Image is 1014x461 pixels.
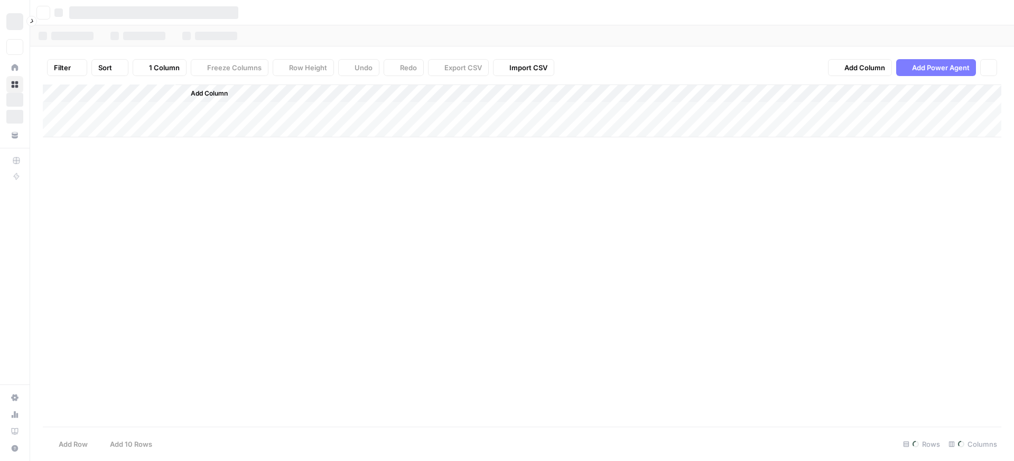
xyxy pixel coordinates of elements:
span: Filter [54,62,71,73]
span: Row Height [289,62,327,73]
button: Add Column [828,59,892,76]
a: Settings [6,389,23,406]
span: Add Row [59,439,88,449]
span: Add Column [191,89,228,98]
button: Add Power Agent [896,59,976,76]
span: Add Column [844,62,885,73]
button: Freeze Columns [191,59,268,76]
span: Redo [400,62,417,73]
span: Undo [355,62,373,73]
a: Usage [6,406,23,423]
button: Add Row [43,436,94,453]
a: Learning Hub [6,423,23,440]
button: Import CSV [493,59,554,76]
button: Sort [91,59,128,76]
div: Columns [944,436,1001,453]
span: Export CSV [444,62,482,73]
button: Undo [338,59,379,76]
span: Freeze Columns [207,62,262,73]
a: Home [6,59,23,76]
a: Your Data [6,127,23,144]
div: Rows [899,436,944,453]
a: Browse [6,76,23,93]
span: Import CSV [509,62,547,73]
span: 1 Column [149,62,180,73]
button: Row Height [273,59,334,76]
span: Sort [98,62,112,73]
button: 1 Column [133,59,187,76]
span: Add 10 Rows [110,439,152,449]
button: Help + Support [6,440,23,457]
button: Redo [384,59,424,76]
span: Add Power Agent [912,62,970,73]
button: Filter [47,59,87,76]
button: Export CSV [428,59,489,76]
button: Add Column [177,87,232,100]
button: Add 10 Rows [94,436,159,453]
